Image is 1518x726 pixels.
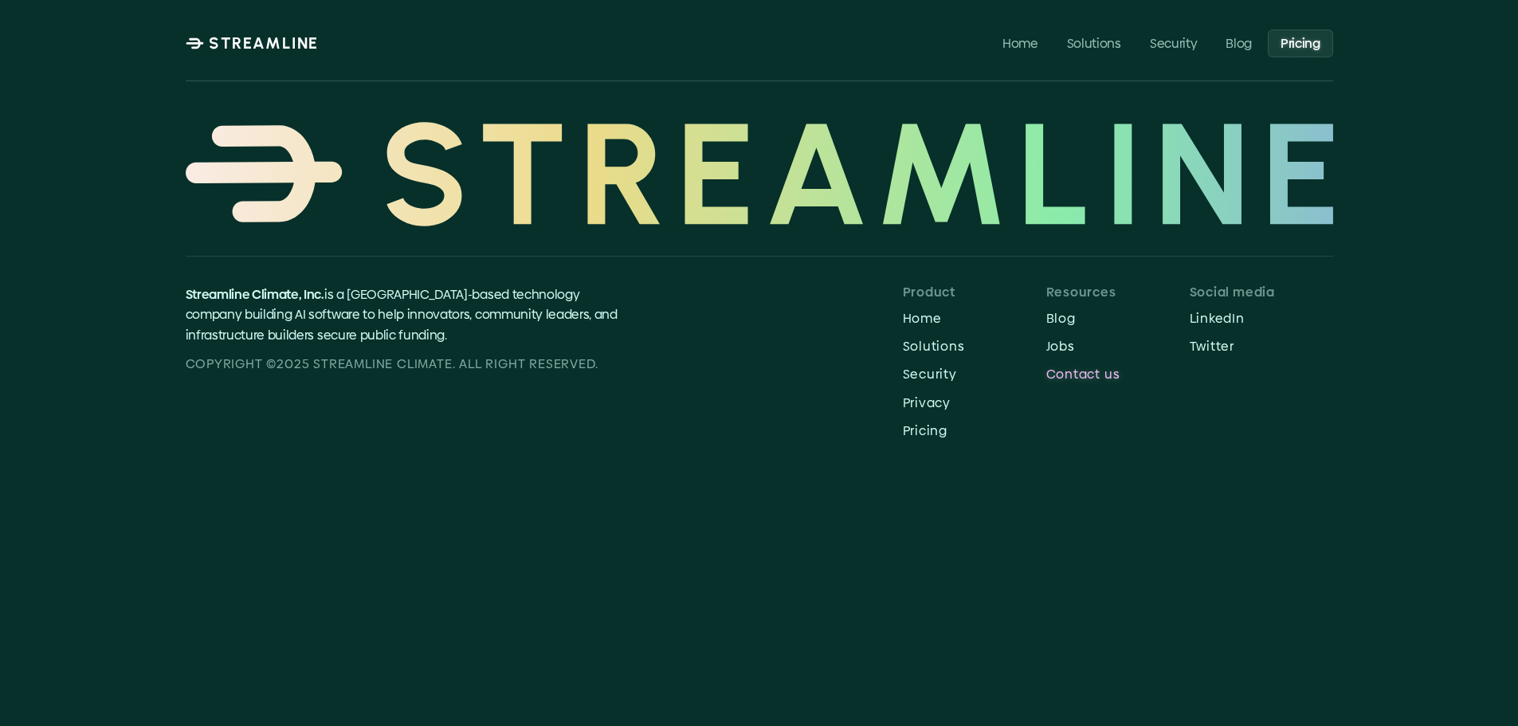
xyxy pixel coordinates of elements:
a: Home [990,29,1051,57]
a: Home [903,306,1046,331]
p: Privacy [903,395,1046,410]
p: Pricing [903,423,1046,438]
p: Pricing [1281,35,1320,50]
a: Blog [1213,29,1265,57]
p: Contact us [1046,367,1190,382]
p: is a [GEOGRAPHIC_DATA]-based technology company building AI software to help innovators, communit... [186,285,635,346]
a: Contact us [1046,362,1190,387]
p: Product [903,285,1046,300]
p: Blog [1046,311,1190,326]
p: Resources [1046,285,1190,300]
p: Home [903,311,1046,326]
p: Social media [1190,285,1333,300]
p: Security [1150,35,1197,50]
a: STREAMLINE [186,33,319,53]
a: Privacy [903,390,1046,415]
p: Home [1002,35,1038,50]
a: Security [903,362,1046,387]
a: LinkedIn [1190,306,1333,331]
span: Streamline Climate, Inc. [186,285,324,304]
p: Copyright ©2025 Streamline CLIMATE. all right reserved. [186,354,635,375]
a: Jobs [1046,334,1190,359]
p: LinkedIn [1190,311,1333,326]
p: Twitter [1190,339,1333,354]
a: Twitter [1190,334,1333,359]
a: Blog [1046,306,1190,331]
a: Pricing [903,418,1046,443]
p: Solutions [903,339,1046,354]
p: Jobs [1046,339,1190,354]
p: Solutions [1066,35,1120,50]
p: Security [903,367,1046,382]
p: Blog [1226,35,1252,50]
a: Pricing [1268,29,1333,57]
p: STREAMLINE [209,33,319,53]
a: Security [1137,29,1210,57]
